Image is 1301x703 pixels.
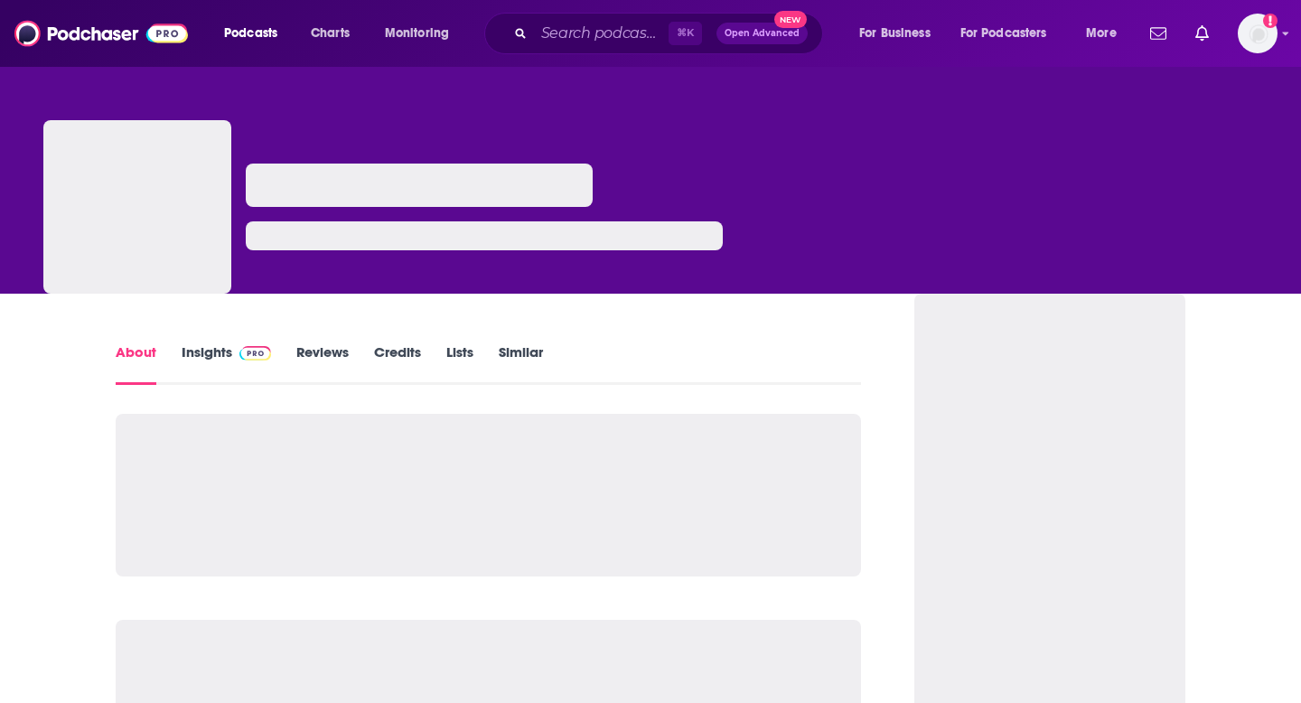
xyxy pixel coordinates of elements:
span: For Podcasters [960,21,1047,46]
a: Similar [499,343,543,385]
img: Podchaser Pro [239,346,271,361]
a: Show notifications dropdown [1188,18,1216,49]
span: ⌘ K [669,22,702,45]
a: Charts [299,19,360,48]
a: Credits [374,343,421,385]
span: New [774,11,807,28]
img: User Profile [1238,14,1278,53]
span: Open Advanced [725,29,800,38]
button: open menu [1073,19,1139,48]
a: Show notifications dropdown [1143,18,1174,49]
span: Monitoring [385,21,449,46]
a: About [116,343,156,385]
button: open menu [949,19,1073,48]
span: For Business [859,21,931,46]
a: Lists [446,343,473,385]
span: Podcasts [224,21,277,46]
button: open menu [847,19,953,48]
span: Logged in as redsetterpr [1238,14,1278,53]
a: InsightsPodchaser Pro [182,343,271,385]
input: Search podcasts, credits, & more... [534,19,669,48]
div: Search podcasts, credits, & more... [501,13,840,54]
span: Charts [311,21,350,46]
button: Open AdvancedNew [716,23,808,44]
svg: Add a profile image [1263,14,1278,28]
button: Show profile menu [1238,14,1278,53]
button: open menu [211,19,301,48]
img: Podchaser - Follow, Share and Rate Podcasts [14,16,188,51]
a: Reviews [296,343,349,385]
button: open menu [372,19,473,48]
span: More [1086,21,1117,46]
